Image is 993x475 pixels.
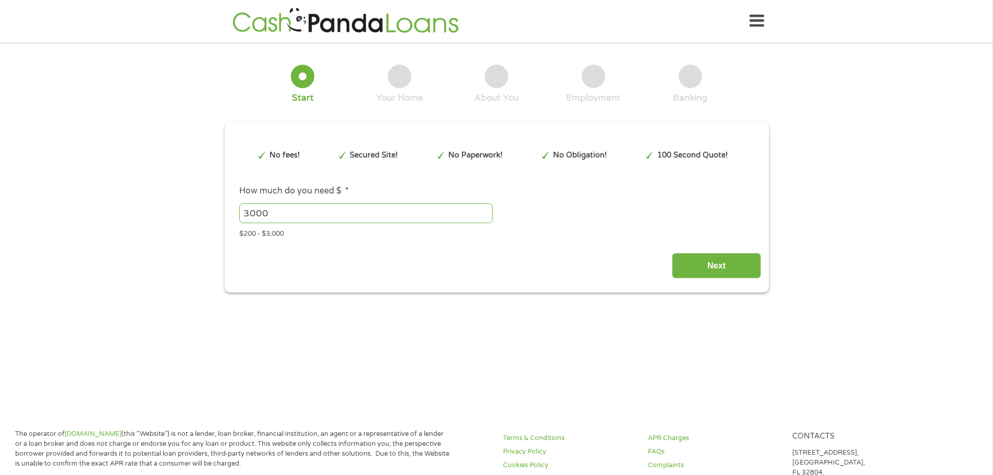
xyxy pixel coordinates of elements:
[648,433,780,443] a: APR Charges
[503,433,635,443] a: Terms & Conditions
[792,432,925,442] h4: Contacts
[350,150,398,161] p: Secured Site!
[448,150,502,161] p: No Paperwork!
[229,6,462,36] img: GetLoanNow Logo
[648,460,780,470] a: Complaints
[503,447,635,457] a: Privacy Policy
[15,429,450,469] p: The operator of (this “Website”) is not a lender, loan broker, financial institution, an agent or...
[673,92,707,104] div: Banking
[474,92,519,104] div: About You
[269,150,300,161] p: No fees!
[657,150,728,161] p: 100 Second Quote!
[65,430,121,438] a: [DOMAIN_NAME]
[503,460,635,470] a: Cookies Policy
[566,92,620,104] div: Employment
[239,186,349,197] label: How much do you need $
[239,225,753,239] div: $200 - $3,000
[672,253,761,278] input: Next
[376,92,423,104] div: Your Home
[292,92,314,104] div: Start
[648,447,780,457] a: FAQs
[553,150,607,161] p: No Obligation!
